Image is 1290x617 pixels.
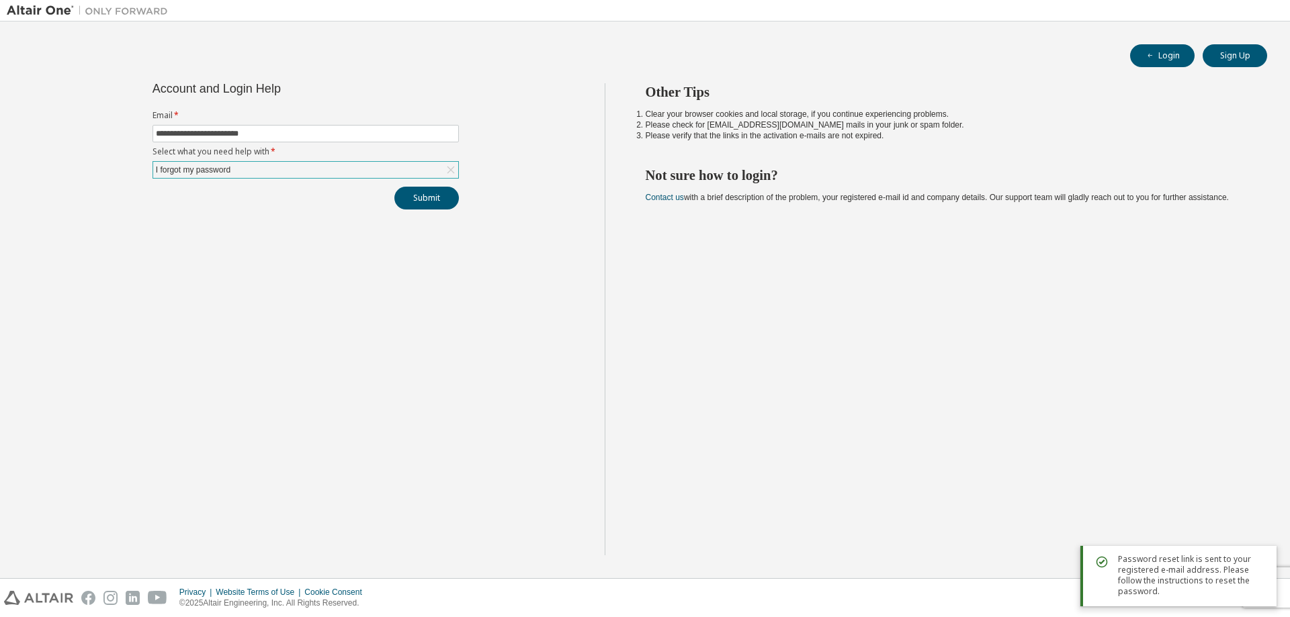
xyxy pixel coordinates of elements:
[1130,44,1195,67] button: Login
[103,591,118,605] img: instagram.svg
[1118,554,1266,597] span: Password reset link is sent to your registered e-mail address. Please follow the instructions to ...
[154,162,232,177] div: I forgot my password
[126,591,140,605] img: linkedin.svg
[7,4,175,17] img: Altair One
[304,587,370,598] div: Cookie Consent
[81,591,95,605] img: facebook.svg
[148,591,167,605] img: youtube.svg
[216,587,304,598] div: Website Terms of Use
[153,110,459,121] label: Email
[646,83,1244,101] h2: Other Tips
[4,591,73,605] img: altair_logo.svg
[153,83,398,94] div: Account and Login Help
[646,167,1244,184] h2: Not sure how to login?
[394,187,459,209] button: Submit
[179,598,370,609] p: © 2025 Altair Engineering, Inc. All Rights Reserved.
[646,109,1244,120] li: Clear your browser cookies and local storage, if you continue experiencing problems.
[153,146,459,157] label: Select what you need help with
[646,193,684,202] a: Contact us
[646,193,1229,202] span: with a brief description of the problem, your registered e-mail id and company details. Our suppo...
[153,162,458,178] div: I forgot my password
[646,120,1244,130] li: Please check for [EMAIL_ADDRESS][DOMAIN_NAME] mails in your junk or spam folder.
[646,130,1244,141] li: Please verify that the links in the activation e-mails are not expired.
[179,587,216,598] div: Privacy
[1203,44,1267,67] button: Sign Up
